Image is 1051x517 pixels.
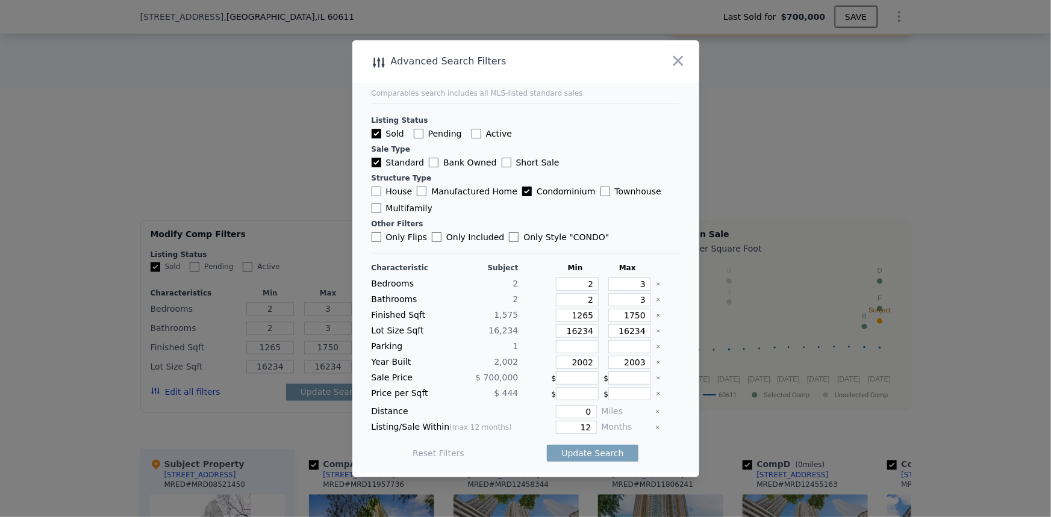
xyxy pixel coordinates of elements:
label: Condominium [522,185,595,197]
span: (max 12 months) [449,423,512,432]
div: Distance [372,405,519,418]
button: Clear [655,425,660,430]
div: $ [604,387,652,400]
input: Multifamily [372,203,381,213]
input: Sold [372,129,381,138]
button: Update Search [547,445,638,462]
button: Clear [656,282,661,286]
input: Active [472,129,481,138]
span: 1 [513,341,519,351]
span: 2 [513,279,519,288]
button: Clear [656,313,661,318]
div: Bedrooms [372,277,443,291]
input: Condominium [522,187,532,196]
input: Manufactured Home [417,187,426,196]
div: Lot Size Sqft [372,324,443,338]
label: Pending [414,128,462,140]
button: Clear [656,344,661,349]
div: Finished Sqft [372,309,443,322]
div: Listing Status [372,116,680,125]
div: Bathrooms [372,293,443,306]
button: Clear [656,329,661,333]
input: Short Sale [502,158,511,167]
div: Listing/Sale Within [372,421,519,434]
label: Only Style " CONDO " [509,231,609,243]
div: Parking [372,340,443,353]
button: Clear [656,360,661,365]
span: $ 700,000 [475,373,518,382]
label: House [372,185,413,197]
label: Active [472,128,512,140]
div: Comparables search includes all MLS-listed standard sales [372,88,680,98]
div: Advanced Search Filters [352,53,630,70]
div: Subject [448,263,519,273]
button: Clear [656,376,661,380]
label: Short Sale [502,156,560,169]
div: Sale Type [372,144,680,154]
span: 1,575 [494,310,518,320]
input: Only Flips [372,232,381,242]
input: Only Style "CONDO" [509,232,519,242]
label: Standard [372,156,425,169]
button: Clear [655,409,660,414]
div: $ [552,387,599,400]
button: Clear [656,391,661,396]
span: $ 444 [494,388,518,398]
label: Only Included [432,231,504,243]
input: Bank Owned [429,158,438,167]
div: Max [604,263,652,273]
div: Min [552,263,599,273]
div: $ [552,371,599,385]
input: Pending [414,129,423,138]
label: Sold [372,128,404,140]
input: Only Included [432,232,441,242]
label: Bank Owned [429,156,496,169]
div: Characteristic [372,263,443,273]
div: Months [602,421,650,434]
div: $ [604,371,652,385]
span: 16,234 [489,326,519,335]
div: Sale Price [372,371,443,385]
div: Miles [602,405,650,418]
div: Price per Sqft [372,387,443,400]
label: Multifamily [372,202,432,214]
label: Only Flips [372,231,428,243]
span: 2 [513,294,519,304]
div: Year Built [372,356,443,369]
input: House [372,187,381,196]
div: Structure Type [372,173,680,183]
button: Reset [413,447,464,459]
span: 2,002 [494,357,518,367]
label: Manufactured Home [417,185,517,197]
label: Townhouse [600,185,661,197]
input: Standard [372,158,381,167]
button: Clear [656,297,661,302]
input: Townhouse [600,187,610,196]
div: Other Filters [372,219,680,229]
